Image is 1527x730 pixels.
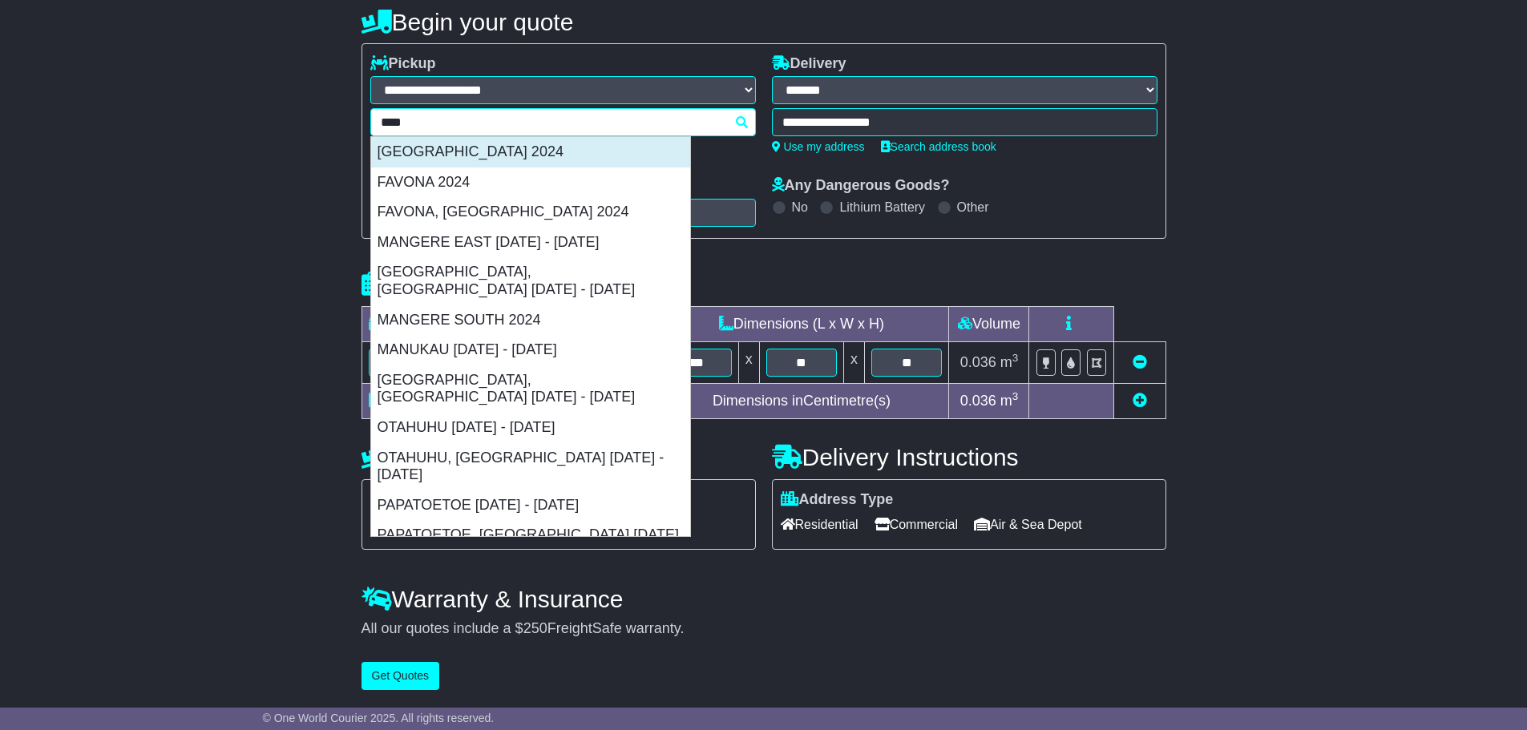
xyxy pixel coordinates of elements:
[362,9,1166,35] h4: Begin your quote
[844,341,865,383] td: x
[654,306,949,341] td: Dimensions (L x W x H)
[370,108,756,136] typeahead: Please provide city
[654,383,949,418] td: Dimensions in Centimetre(s)
[960,393,996,409] span: 0.036
[371,257,690,305] div: [GEOGRAPHIC_DATA], [GEOGRAPHIC_DATA] [DATE] - [DATE]
[362,620,1166,638] div: All our quotes include a $ FreightSafe warranty.
[949,306,1029,341] td: Volume
[1012,390,1019,402] sup: 3
[781,512,858,537] span: Residential
[371,365,690,413] div: [GEOGRAPHIC_DATA], [GEOGRAPHIC_DATA] [DATE] - [DATE]
[957,200,989,215] label: Other
[523,620,547,636] span: 250
[1000,354,1019,370] span: m
[371,197,690,228] div: FAVONA, [GEOGRAPHIC_DATA] 2024
[371,520,690,567] div: PAPATOETOE, [GEOGRAPHIC_DATA] [DATE] - [DATE]
[362,383,495,418] td: Total
[371,413,690,443] div: OTAHUHU [DATE] - [DATE]
[362,444,756,470] h4: Pickup Instructions
[362,306,495,341] td: Type
[371,228,690,258] div: MANGERE EAST [DATE] - [DATE]
[839,200,925,215] label: Lithium Battery
[1133,354,1147,370] a: Remove this item
[371,305,690,336] div: MANGERE SOUTH 2024
[772,55,846,73] label: Delivery
[371,137,690,167] div: [GEOGRAPHIC_DATA] 2024
[371,490,690,521] div: PAPATOETOE [DATE] - [DATE]
[1012,352,1019,364] sup: 3
[362,271,563,297] h4: Package details |
[370,55,436,73] label: Pickup
[1133,393,1147,409] a: Add new item
[772,140,865,153] a: Use my address
[371,443,690,490] div: OTAHUHU, [GEOGRAPHIC_DATA] [DATE] - [DATE]
[781,491,894,509] label: Address Type
[772,177,950,195] label: Any Dangerous Goods?
[974,512,1082,537] span: Air & Sea Depot
[738,341,759,383] td: x
[362,586,1166,612] h4: Warranty & Insurance
[792,200,808,215] label: No
[371,167,690,198] div: FAVONA 2024
[960,354,996,370] span: 0.036
[371,335,690,365] div: MANUKAU [DATE] - [DATE]
[263,712,495,724] span: © One World Courier 2025. All rights reserved.
[772,444,1166,470] h4: Delivery Instructions
[881,140,996,153] a: Search address book
[875,512,958,537] span: Commercial
[362,662,440,690] button: Get Quotes
[1000,393,1019,409] span: m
